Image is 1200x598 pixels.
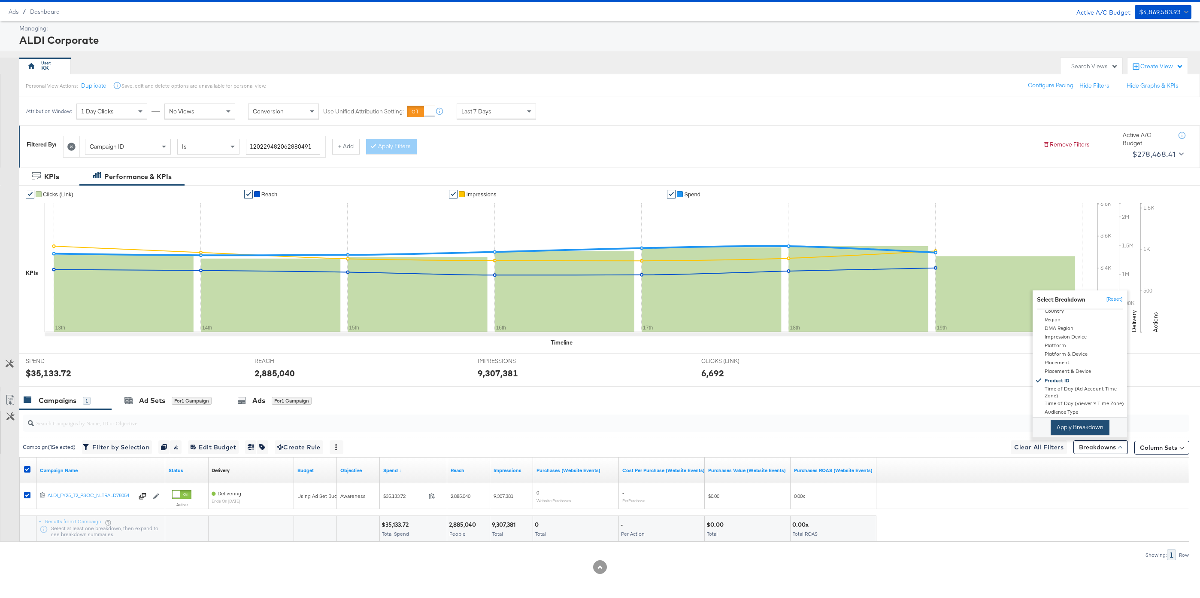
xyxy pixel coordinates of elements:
span: Total [492,531,503,537]
a: ✔ [26,190,34,198]
span: Filter by Selection [85,442,149,453]
button: Remove Filters [1043,140,1090,149]
span: REACH [255,357,319,365]
span: Dashboard [30,8,60,15]
a: The number of times your ad was served. On mobile apps an ad is counted as served the first time ... [494,467,530,474]
button: Configure Pacing [1022,78,1079,93]
div: Time of Day (Ad Account Time Zone) [1034,386,1127,400]
button: Create Rule [275,440,323,454]
div: Audience Type & Country [1034,417,1127,425]
div: Search Views [1071,62,1118,70]
div: Audience Type [1034,408,1127,417]
span: - [622,489,624,496]
div: Ad Sets [139,396,165,406]
label: Active [172,502,191,507]
div: 1 [83,397,91,405]
label: Use Unified Attribution Setting: [323,107,404,116]
button: Apply Breakdown [1051,420,1109,435]
div: $35,133.72 [382,521,411,529]
a: The number of times a purchase was made tracked by your Custom Audience pixel on your website aft... [536,467,615,474]
sub: Per Purchase [622,498,645,503]
a: The number of people your ad was served to. [451,467,487,474]
span: Total [535,531,546,537]
span: Total ROAS [793,531,818,537]
div: - [621,521,625,529]
div: 9,307,381 [492,521,518,529]
button: $4,869,583.93 [1135,5,1191,19]
div: Delivery [212,467,230,474]
div: $0.00 [706,521,726,529]
span: CLICKS (LINK) [701,357,766,365]
button: Filter by Selection [82,440,152,454]
button: Clear All Filters [1011,440,1067,454]
div: 9,307,381 [478,367,518,379]
div: Active A/C Budget [1067,5,1130,18]
a: The total value of the purchase actions divided by spend tracked by your Custom Audience pixel on... [794,467,873,474]
div: 0.00x [792,521,811,529]
a: Reflects the ability of your Ad Campaign to achieve delivery based on ad states, schedule and bud... [212,467,230,474]
span: Awareness [340,493,366,499]
span: Is [182,143,187,150]
button: Hide Filters [1079,82,1109,90]
div: Placement [1034,359,1127,368]
div: Region [1034,316,1127,325]
div: 2,885,040 [255,367,295,379]
span: Create Rule [277,442,321,453]
div: Campaign ( 1 Selected) [23,443,76,451]
div: 6,692 [701,367,724,379]
span: Last 7 Days [461,107,491,115]
span: $35,133.72 [383,493,425,499]
div: Ads [252,396,265,406]
div: 1 [1167,549,1176,560]
span: Clear All Filters [1014,442,1064,453]
span: SPEND [26,357,90,365]
div: 0 [535,521,541,529]
a: The average cost for each purchase tracked by your Custom Audience pixel on your website after pe... [622,467,705,474]
div: Platform & Device [1034,351,1127,359]
div: 2,885,040 [449,521,479,529]
button: Edit Budget [188,440,239,454]
div: Filtered By: [27,140,57,149]
div: Performance & KPIs [104,172,172,182]
div: Time of Day (Viewer's Time Zone) [1034,400,1127,408]
sub: Website Purchases [536,498,571,503]
button: Column Sets [1134,441,1189,455]
div: Campaigns [39,396,76,406]
input: Enter a search term [246,139,320,155]
div: Delivery [1033,265,1127,425]
div: Personal View Actions: [26,82,78,89]
span: Edit Budget [191,442,236,453]
div: Product ID [1034,376,1127,386]
div: Select Breakdown [1037,296,1085,304]
button: Hide Graphs & KPIs [1127,82,1179,90]
span: 1 Day Clicks [81,107,114,115]
span: 0 [536,489,539,496]
a: The maximum amount you're willing to spend on your ads, on average each day or over the lifetime ... [297,467,333,474]
div: KPIs [26,269,38,277]
div: $4,869,583.93 [1139,7,1181,18]
a: ✔ [244,190,253,198]
a: Your campaign's objective. [340,467,376,474]
div: $278,468.41 [1132,148,1176,161]
div: KPIs [44,172,59,182]
div: Attribution Window: [26,108,72,114]
button: Duplicate [81,82,106,90]
div: ALDI_FY25_T2_PSOC_N...TRALD78054 [48,492,133,499]
div: for 1 Campaign [172,397,212,405]
div: Managing: [19,24,1189,33]
button: Breakdowns [1073,440,1128,454]
div: Row [1179,552,1189,558]
div: Timeline [551,339,573,347]
div: Showing: [1145,552,1167,558]
span: / [18,8,30,15]
span: Spend [684,191,700,198]
button: $278,468.41 [1129,147,1185,161]
a: ✔ [449,190,458,198]
div: Create View [1140,62,1183,71]
span: 0.00x [794,493,805,499]
input: Search Campaigns by Name, ID or Objective [34,411,1079,428]
span: Per Action [621,531,645,537]
div: ALDI Corporate [19,33,1189,47]
span: Impressions [466,191,496,198]
div: DMA Region [1034,325,1127,333]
